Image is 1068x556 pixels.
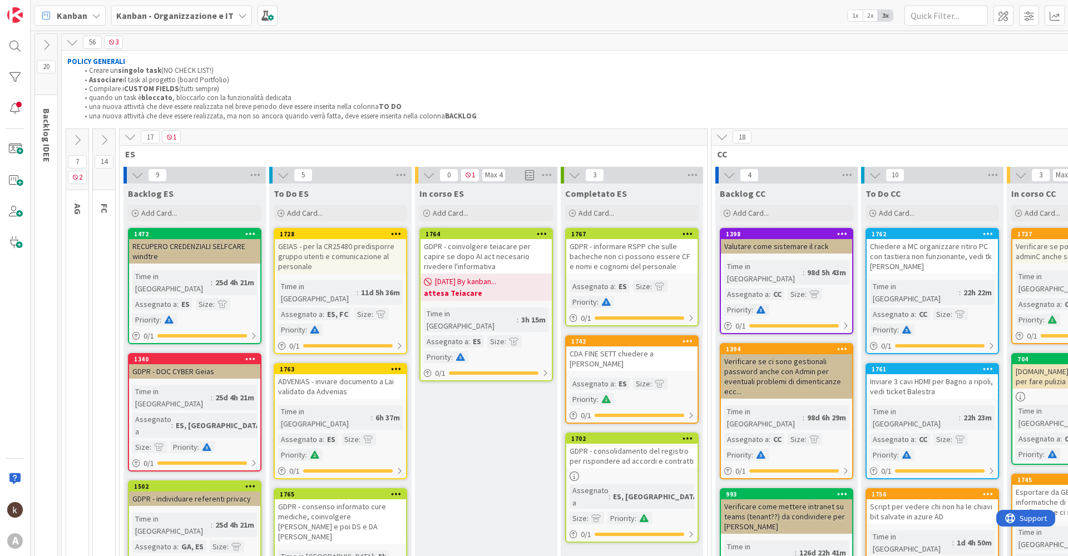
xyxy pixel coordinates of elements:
[565,335,699,424] a: 1742CDA FINE SETT chiedere a [PERSON_NAME]Assegnato a:ESSize:Priority:0/1
[724,433,769,445] div: Assegnato a
[570,378,614,390] div: Assegnato a
[878,10,893,21] span: 3x
[104,36,123,49] span: 3
[804,266,849,279] div: 98d 5h 43m
[421,366,552,380] div: 0/1
[571,230,698,238] div: 1767
[275,464,406,478] div: 0/1
[565,188,627,199] span: Completato ES
[294,168,313,182] span: 5
[803,411,804,424] span: :
[177,540,179,553] span: :
[961,286,995,299] div: 22h 22m
[129,354,260,364] div: 1340
[274,188,309,199] span: To Do ES
[280,365,406,373] div: 1763
[278,324,305,336] div: Priority
[804,411,849,424] div: 98d 6h 29m
[132,270,211,295] div: Time in [GEOGRAPHIC_DATA]
[134,355,260,363] div: 1340
[916,308,930,320] div: CC
[721,489,852,534] div: 993Verificare come mettere intranet su teams (tenant??) da condividere per [PERSON_NAME]
[128,353,261,471] a: 1340GDPR - DOC CYBER GeiasTime in [GEOGRAPHIC_DATA]:25d 4h 21mAssegnato a:ES, [GEOGRAPHIC_DATA]Si...
[359,433,360,445] span: :
[275,229,406,239] div: 1728
[505,335,506,348] span: :
[305,324,307,336] span: :
[726,490,852,498] div: 993
[179,298,192,310] div: ES
[867,229,998,274] div: 1762Chiedere a MC organizzare ritiro PC con tastiera non funzionante, vedi tk [PERSON_NAME]
[128,188,174,199] span: Backlog ES
[118,66,161,75] strong: singolo task
[280,230,406,238] div: 1728
[770,433,784,445] div: CC
[650,378,652,390] span: :
[129,456,260,470] div: 0/1
[597,393,599,405] span: :
[173,419,266,431] div: ES, [GEOGRAPHIC_DATA]
[721,229,852,254] div: 1398Valutare come sistemare il rack
[424,287,548,299] b: attesa Teiacare
[565,433,699,543] a: 1702GDPR - consolidamento del registro per rispondere ad accordi e contrattiAssegnato a:ES, [GEOG...
[150,441,151,453] span: :
[1027,330,1037,342] span: 0 / 1
[770,288,784,300] div: CC
[867,374,998,399] div: Inviare 3 cavi HDMI per Bagno a ripoli, vedi ticket Balestra
[144,330,154,342] span: 0 / 1
[769,288,770,300] span: :
[566,444,698,468] div: GDPR - consolidamento del registro per rispondere ad accordi e contratti
[870,405,959,430] div: Time in [GEOGRAPHIC_DATA]
[487,335,505,348] div: Size
[129,229,260,239] div: 1472
[144,458,154,469] span: 0 / 1
[609,490,610,503] span: :
[726,345,852,353] div: 1394
[571,337,698,345] div: 1742
[275,489,406,544] div: 1765GDPR - consenso informato cure mediche, coinvolgere [PERSON_NAME] e poi DS e DA [PERSON_NAME]
[870,433,914,445] div: Assegnato a
[1043,314,1045,326] span: :
[633,280,650,292] div: Size
[565,228,699,326] a: 1767GDPR - informare RSPP che sulle bacheche non ci possono essere CF e nomi e cognomi del person...
[867,364,998,374] div: 1761
[177,298,179,310] span: :
[720,228,853,334] a: 1398Valutare come sistemare il rackTime in [GEOGRAPHIC_DATA]:98d 5h 43mAssegnato a:CCSize:Priorit...
[212,276,257,289] div: 25d 4h 21m
[275,339,406,353] div: 0/1
[933,433,951,445] div: Size
[1043,448,1045,460] span: :
[578,208,614,218] span: Add Card...
[324,433,338,445] div: ES
[610,490,703,503] div: ES, [GEOGRAPHIC_DATA]
[726,230,852,238] div: 1398
[566,311,698,325] div: 0/1
[278,449,305,461] div: Priority
[129,329,260,343] div: 0/1
[607,512,635,524] div: Priority
[879,208,914,218] span: Add Card...
[867,489,998,499] div: 1756
[435,276,496,287] span: [DATE] By kanban...
[275,229,406,274] div: 1728GEIAS - per la CR25480 predisporre gruppo utenti e comunicazione al personale
[566,336,698,346] div: 1742
[179,540,206,553] div: GA, ES
[278,280,357,305] div: Time in [GEOGRAPHIC_DATA]
[566,528,698,542] div: 0/1
[867,489,998,524] div: 1756Script per vedere chi non ha le chiavi bit salvate in azure AD
[372,308,373,320] span: :
[566,409,698,423] div: 0/1
[566,336,698,371] div: 1742CDA FINE SETT chiedere a [PERSON_NAME]
[162,130,181,143] span: 1
[373,411,403,424] div: 6h 37m
[275,374,406,399] div: ADVENIAS - inviare documento a Lai validato da Advenias
[68,171,87,184] span: 2
[735,465,746,477] span: 0 / 1
[870,280,959,305] div: Time in [GEOGRAPHIC_DATA]
[803,266,804,279] span: :
[461,168,479,182] span: 1
[570,512,587,524] div: Size
[419,228,553,381] a: 1764GDPR - coinvolgere teiacare per capire se dopo AI act necesario rivedere l'informativa[DATE] ...
[421,239,552,274] div: GDPR - coinvolgere teiacare per capire se dopo AI act necesario rivedere l'informativa
[721,344,852,354] div: 1394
